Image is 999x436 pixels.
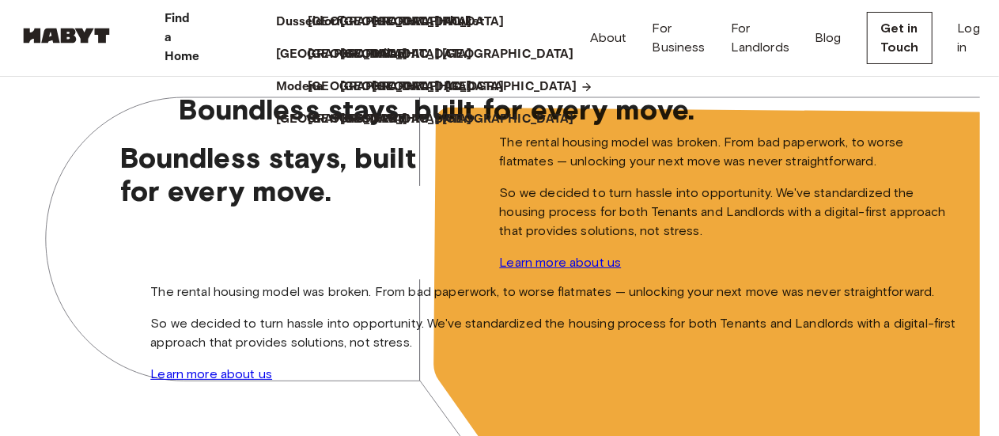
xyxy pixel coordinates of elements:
a: Get in Touch [867,12,933,64]
p: [GEOGRAPHIC_DATA] [276,110,408,129]
a: [GEOGRAPHIC_DATA] [445,78,593,97]
a: [GEOGRAPHIC_DATA] [340,110,488,129]
p: Phuket [442,13,484,32]
a: Milan [373,45,421,64]
p: [GEOGRAPHIC_DATA] [308,110,440,129]
a: [GEOGRAPHIC_DATA] [308,110,456,129]
a: [GEOGRAPHIC_DATA] [308,13,456,32]
a: Log in [958,19,980,57]
a: [GEOGRAPHIC_DATA] [340,78,488,97]
a: Dusseldorf [276,13,358,32]
a: [GEOGRAPHIC_DATA] [340,13,488,32]
a: [GEOGRAPHIC_DATA] [442,45,590,64]
p: [GEOGRAPHIC_DATA] [276,45,408,64]
p: [GEOGRAPHIC_DATA] [445,78,577,97]
a: For Landlords [731,19,789,57]
a: Phuket [442,13,500,32]
p: [GEOGRAPHIC_DATA] [373,13,505,32]
p: So we decided to turn hassle into opportunity. We've standardized the housing process for both Te... [150,314,974,352]
a: [GEOGRAPHIC_DATA] [308,78,456,97]
a: [GEOGRAPHIC_DATA] [373,78,520,97]
p: [GEOGRAPHIC_DATA] [308,13,440,32]
p: [GEOGRAPHIC_DATA] [442,110,574,129]
img: Habyt [19,28,114,44]
a: [GEOGRAPHIC_DATA] [373,13,520,32]
span: Boundless stays, built for every move. [179,93,694,126]
p: [GEOGRAPHIC_DATA] [340,78,472,97]
p: Find a Home [165,9,200,66]
p: [GEOGRAPHIC_DATA] [340,13,472,32]
a: About [590,28,627,47]
a: [GEOGRAPHIC_DATA] [340,45,488,64]
a: Learn more about us [150,366,288,381]
p: Dusseldorf [276,13,342,32]
p: [GEOGRAPHIC_DATA] [442,45,574,64]
p: [GEOGRAPHIC_DATA] [308,45,440,64]
p: Modena [276,78,324,97]
p: Milan [373,45,405,64]
a: [GEOGRAPHIC_DATA] [442,110,590,129]
a: For Business [653,19,706,57]
p: [GEOGRAPHIC_DATA] [340,45,472,64]
p: The rental housing model was broken. From bad paperwork, to worse flatmates — unlocking your next... [150,282,974,301]
a: [GEOGRAPHIC_DATA] [276,45,424,64]
a: [GEOGRAPHIC_DATA] [276,110,424,129]
p: [GEOGRAPHIC_DATA] [308,78,440,97]
p: [GEOGRAPHIC_DATA] [373,78,505,97]
p: [GEOGRAPHIC_DATA] [340,110,472,129]
a: Blog [815,28,842,47]
a: Modena [276,78,340,97]
a: [GEOGRAPHIC_DATA] [308,45,456,64]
